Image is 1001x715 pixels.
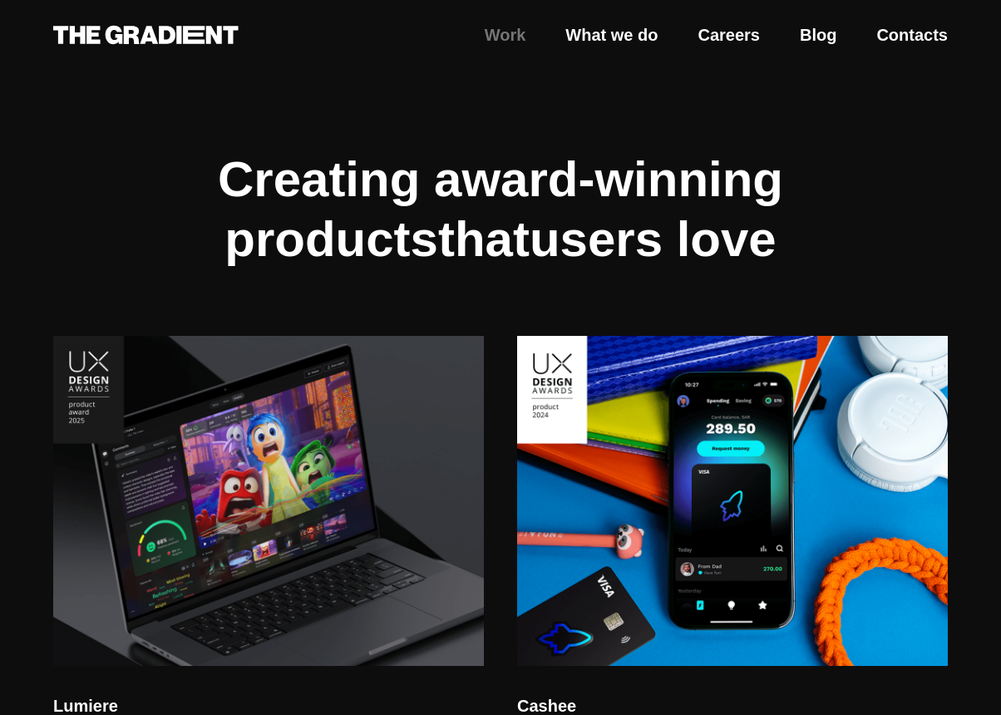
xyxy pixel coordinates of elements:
[800,22,836,47] a: Blog
[53,150,948,269] h1: Creating award-winning products users love
[438,211,530,267] strong: that
[698,22,760,47] a: Careers
[485,22,526,47] a: Work
[876,22,948,47] a: Contacts
[565,22,658,47] a: What we do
